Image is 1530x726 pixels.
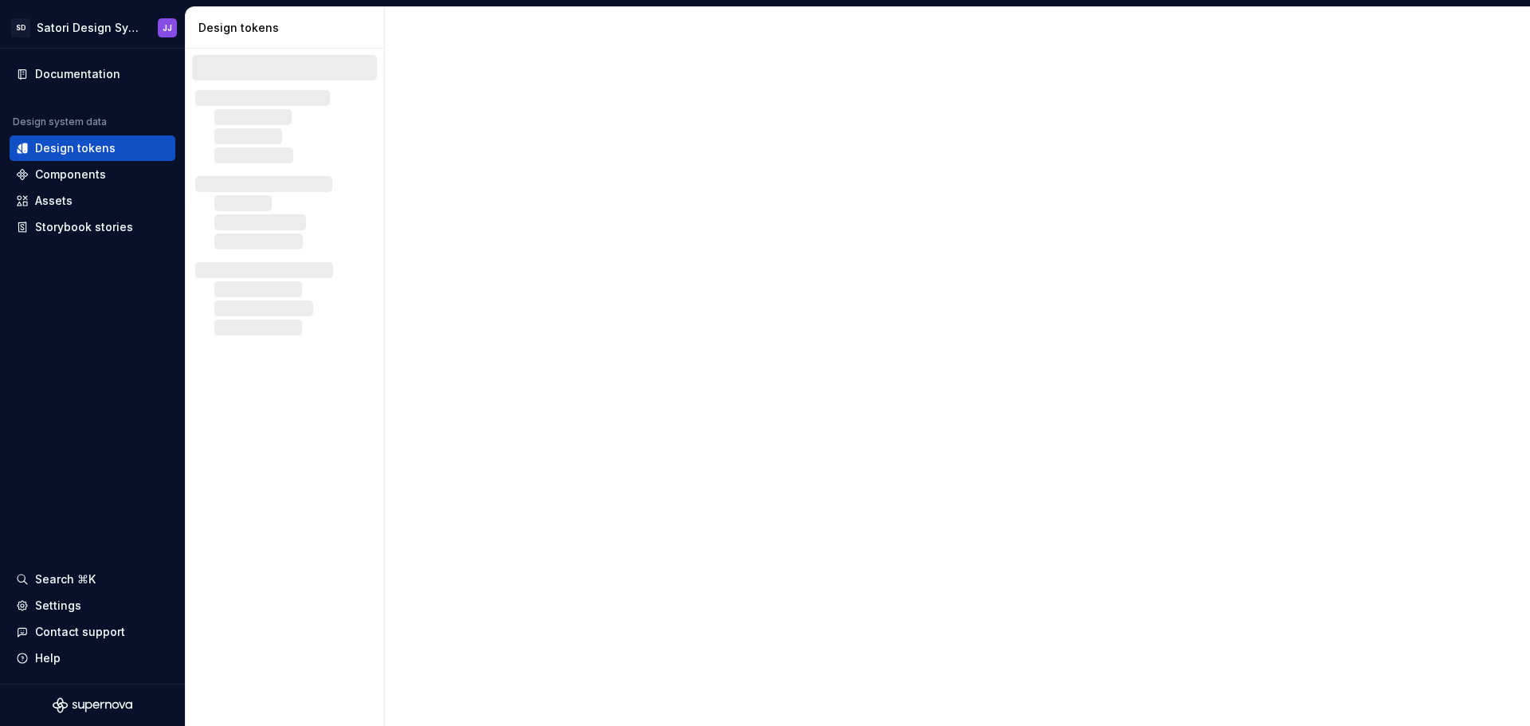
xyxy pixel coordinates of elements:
button: SDSatori Design SystemJJ [3,10,182,45]
a: Storybook stories [10,214,175,240]
a: Components [10,162,175,187]
div: Storybook stories [35,219,133,235]
div: Search ⌘K [35,571,96,587]
div: Components [35,167,106,182]
a: Assets [10,188,175,214]
a: Documentation [10,61,175,87]
div: Settings [35,598,81,614]
div: Contact support [35,624,125,640]
div: Satori Design System [37,20,139,36]
div: SD [11,18,30,37]
div: Design tokens [35,140,116,156]
div: Design tokens [198,20,378,36]
button: Search ⌘K [10,567,175,592]
div: Design system data [13,116,107,128]
div: Documentation [35,66,120,82]
div: JJ [163,22,172,34]
button: Help [10,646,175,671]
button: Contact support [10,619,175,645]
a: Design tokens [10,135,175,161]
div: Help [35,650,61,666]
div: Assets [35,193,73,209]
a: Settings [10,593,175,618]
svg: Supernova Logo [53,697,132,713]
